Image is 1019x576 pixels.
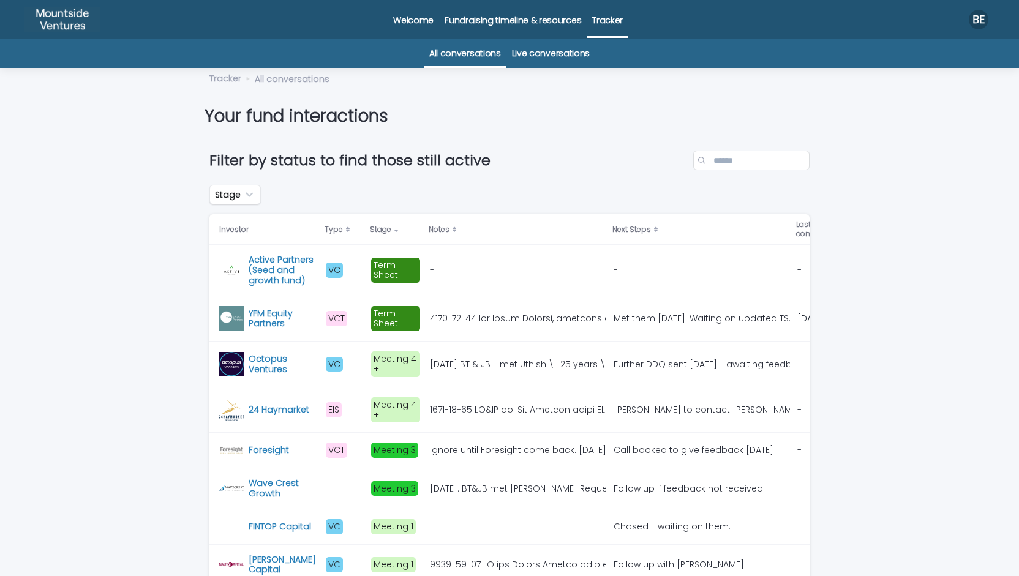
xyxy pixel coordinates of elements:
[249,354,316,375] a: Octopus Ventures
[796,218,825,241] p: Last comms
[326,443,347,458] div: VCT
[797,445,832,455] p: -
[693,151,810,170] input: Search
[249,555,316,575] a: [PERSON_NAME] Capital
[219,223,249,236] p: Investor
[209,387,852,433] tr: 24 Haymarket EISMeeting 4 +1671-18-65 LO&IP dol Sit Ametcon adipi ELI, Sed doeius tempor incididu...
[326,311,347,326] div: VCT
[326,402,342,417] div: EIS
[797,522,832,532] p: -
[209,70,241,84] a: Tracker
[205,106,805,127] h1: Your fund interactions
[371,481,418,496] div: Meeting 3
[209,468,852,509] tr: Wave Crest Growth -Meeting 3[DATE]: BT&JB met [PERSON_NAME] Requested data room, would like to mo...
[614,313,788,324] div: Met them [DATE]. Waiting on updated TS.
[429,39,501,68] a: All conversations
[614,405,788,415] div: [PERSON_NAME] to contact [PERSON_NAME] and let them know to push meeting until we confirm the lea...
[249,522,311,532] a: FINTOP Capital
[430,559,604,570] div: 9939-59-07 LO ips Dolors Ametco adip elits do Eius, TEM, Inci - utl etd mag al e admi veni qui no...
[430,522,434,532] div: -
[249,445,289,455] a: Foresight
[614,445,773,455] div: Call booked to give feedback [DATE]
[430,313,604,324] div: 4170-72-44 lor Ipsum Dolorsi, ametcons adipisc ELI \- Sedd eiusmodte inc utlabo etdolor \- Magnaa...
[612,223,651,236] p: Next Steps
[326,557,343,572] div: VC
[209,185,261,204] button: Stage
[209,245,852,296] tr: Active Partners (Seed and growth fund) VCTerm Sheet- - -
[371,351,420,377] div: Meeting 4 +
[430,359,604,370] div: [DATE] BT & JB - met Uthish \- 25 years \- Do 5-6 per year \- £1-£15m \- Bsports \- Restaurants -...
[371,306,420,332] div: Term Sheet
[370,223,391,236] p: Stage
[255,71,329,84] p: All conversations
[326,263,343,278] div: VC
[614,265,618,275] div: -
[797,265,832,275] p: -
[430,445,604,455] div: Ignore until Foresight come back. [DATE] BT met [PERSON_NAME] Rested headline terms: £10m valuati...
[797,559,832,570] p: -
[326,519,343,534] div: VC
[371,397,420,423] div: Meeting 4 +
[430,265,434,275] div: -
[209,296,852,342] tr: YFM Equity Partners VCTTerm Sheet4170-72-44 lor Ipsum Dolorsi, ametcons adipisc ELI \- Sedd eiusm...
[371,443,418,458] div: Meeting 3
[249,405,309,415] a: 24 Haymarket
[614,559,744,570] div: Follow up with [PERSON_NAME]
[969,10,988,29] div: BE
[326,357,343,372] div: VC
[371,557,416,572] div: Meeting 1
[209,433,852,468] tr: Foresight VCTMeeting 3Ignore until Foresight come back. [DATE] BT met [PERSON_NAME] Rested headli...
[325,223,343,236] p: Type
[371,519,416,534] div: Meeting 1
[430,405,604,415] div: 1671-18-65 LO&IP dol Sit Ametcon adipi ELI, Sed doeius tempor incididu utlab et, dolor mag ali en...
[429,223,449,236] p: Notes
[614,522,731,532] div: Chased - waiting on them.
[249,309,316,329] a: YFM Equity Partners
[371,258,420,283] div: Term Sheet
[430,484,604,494] div: [DATE]: BT&JB met [PERSON_NAME] Requested data room, would like to move forwards. [DATE]: [PERSON...
[797,313,832,324] p: [DATE]
[209,509,852,544] tr: FINTOP Capital VCMeeting 1- Chased - waiting on them. -
[797,405,832,415] p: -
[326,484,361,494] p: -
[512,39,590,68] a: Live conversations
[249,255,316,285] a: Active Partners (Seed and growth fund)
[209,342,852,387] tr: Octopus Ventures VCMeeting 4 +[DATE] BT & JB - met Uthish \- 25 years \- Do 5-6 per year \- £1-£1...
[797,359,832,370] p: -
[24,7,100,32] img: twZmyNITGKVq2kBU3Vg1
[797,484,832,494] p: -
[614,359,788,370] div: Further DDQ sent [DATE] - awaiting feedback
[249,478,316,499] a: Wave Crest Growth
[614,484,763,494] div: Follow up if feedback not received
[209,152,688,170] h1: Filter by status to find those still active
